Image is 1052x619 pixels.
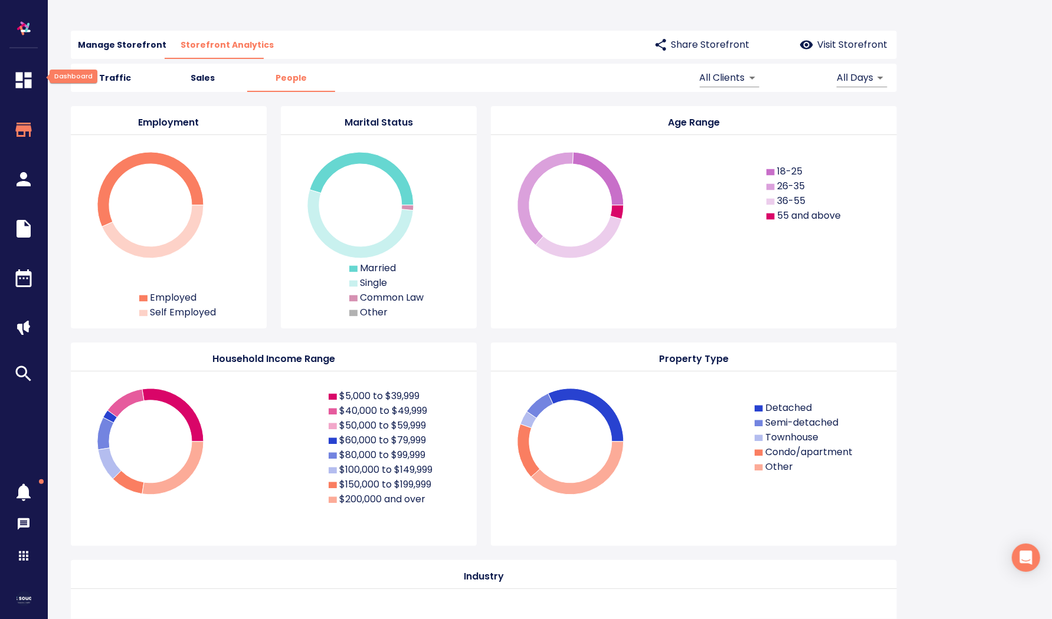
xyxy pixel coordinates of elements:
span: 26-35 [777,179,805,193]
div: Messages [17,517,31,535]
span: Storefront Analytics [181,38,274,52]
span: Traffic [78,71,152,85]
span: 18-25 [777,164,802,178]
img: logo-white-line [12,17,35,40]
img: logo887ffa91-3a29-4d84-be39-b7c295361eaf.png [17,591,31,606]
p: Industry [71,569,897,584]
p: Marital Status [281,116,477,130]
span: Common Law [360,291,424,304]
span: Notifications [6,482,41,503]
span: $40,000 to $49,999 [339,404,427,417]
svg: Marketplace [6,363,41,384]
div: storefront-management-tabs [71,64,621,92]
svg: Apps [17,549,31,563]
span: Detached [765,401,812,414]
p: Household Income Range [71,352,477,366]
p: Visit Storefront [817,38,887,52]
svg: Clients [6,169,41,190]
div: Calendar [6,268,41,292]
p: Age Range [491,116,897,130]
span: 36-55 [777,194,805,208]
span: Townhouse [765,430,818,444]
div: Open Intercom Messenger [1012,544,1040,572]
span: $100,000 to $149,999 [339,463,432,476]
span: Employed [150,291,196,304]
svg: Storefront [6,119,41,140]
span: $5,000 to $39,999 [339,389,420,403]
span: Semi-detached [765,416,838,429]
span: $60,000 to $79,999 [339,433,426,447]
span: Other [360,305,388,319]
span: $50,000 to $59,999 [339,419,426,432]
p: Employment [71,116,267,130]
span: Manage Storefront [78,38,166,52]
button: megaphone [9,314,38,342]
span: Sales [166,71,240,85]
span: $80,000 to $99,999 [339,448,425,462]
p: Property Type [491,352,897,366]
div: All Clients [700,68,759,87]
span: 55 and above [777,209,841,222]
img: megaphone [17,321,31,335]
span: $150,000 to $199,999 [339,478,431,491]
svg: Documents [6,218,41,239]
span: Condo/apartment [765,445,853,459]
span: Married [360,261,396,275]
span: Self Employed [150,305,216,319]
span: People [254,71,328,85]
span: Single [360,276,387,289]
div: Profile [17,591,31,606]
p: Share Storefront [671,38,750,52]
div: storefront-management-tabs [71,31,553,59]
span: Other [765,460,793,473]
span: $200,000 and over [339,492,425,506]
div: All Days [837,68,887,87]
